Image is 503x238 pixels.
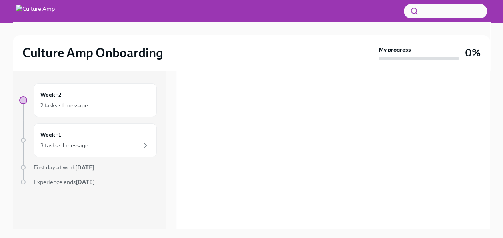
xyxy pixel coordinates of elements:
span: Experience ends [34,178,95,186]
h3: 0% [465,46,481,60]
h6: Week -2 [40,90,62,99]
strong: My progress [379,46,411,54]
h2: Culture Amp Onboarding [22,45,163,61]
strong: [DATE] [76,178,95,186]
img: Culture Amp [16,5,55,18]
strong: [DATE] [75,164,94,171]
span: First day at work [34,164,94,171]
a: Week -22 tasks • 1 message [19,83,157,117]
h6: Week -1 [40,130,61,139]
div: 2 tasks • 1 message [40,101,88,109]
div: 3 tasks • 1 message [40,141,88,149]
a: Week -13 tasks • 1 message [19,123,157,157]
a: First day at work[DATE] [19,163,157,171]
